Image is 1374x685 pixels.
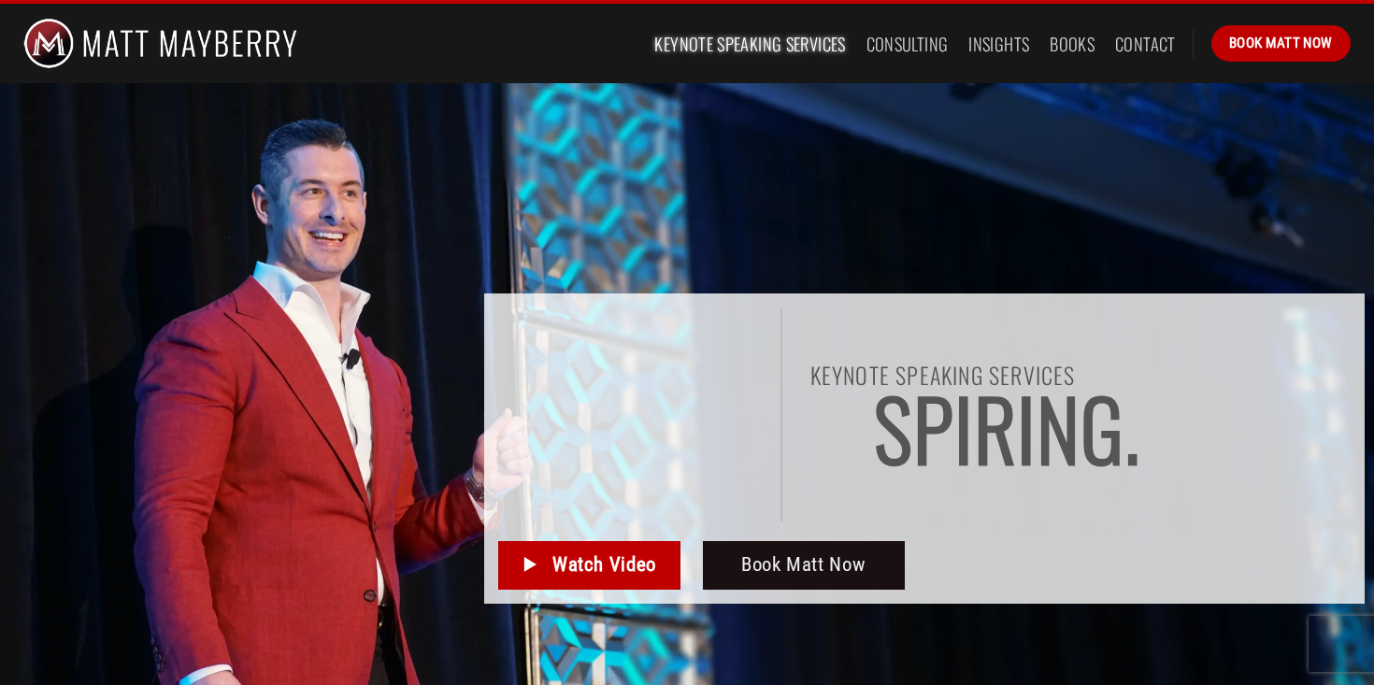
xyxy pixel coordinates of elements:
h1: Keynote Speaking Services [810,364,1351,386]
a: Book Matt Now [703,541,906,590]
a: Watch Video [498,541,680,590]
img: Matt Mayberry [23,4,297,83]
span: Book Matt Now [1229,32,1333,54]
a: Contact [1115,27,1176,61]
a: Book Matt Now [1211,25,1351,61]
a: Consulting [866,27,949,61]
span: Watch Video [552,549,656,580]
a: Books [1050,27,1095,61]
a: Keynote Speaking Services [654,27,845,61]
a: Insights [968,27,1029,61]
span: Book Matt Now [741,549,866,580]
